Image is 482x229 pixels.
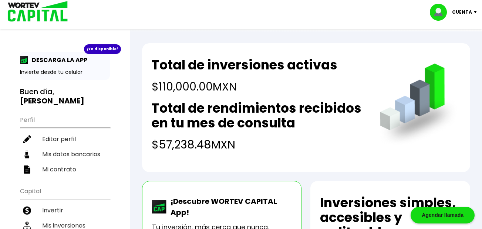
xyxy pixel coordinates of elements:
[20,68,110,76] p: Invierte desde tu celular
[152,58,337,72] h2: Total de inversiones activas
[472,11,482,13] img: icon-down
[430,4,452,21] img: profile-image
[152,200,167,213] img: wortev-capital-app-icon
[20,203,110,218] a: Invertir
[20,96,84,106] b: [PERSON_NAME]
[23,165,31,174] img: contrato-icon.f2db500c.svg
[452,7,472,18] p: Cuenta
[377,64,461,147] img: grafica.516fef24.png
[152,136,365,153] h4: $57,238.48 MXN
[23,206,31,215] img: invertir-icon.b3b967d7.svg
[23,135,31,143] img: editar-icon.952d3147.svg
[20,87,110,106] h3: Buen día,
[152,101,365,130] h2: Total de rendimientos recibidos en tu mes de consulta
[167,196,292,218] p: ¡Descubre WORTEV CAPITAL App!
[20,131,110,147] a: Editar perfil
[20,162,110,177] a: Mi contrato
[20,147,110,162] a: Mis datos bancarios
[28,55,87,65] p: DESCARGA LA APP
[152,78,337,95] h4: $110,000.00 MXN
[23,150,31,158] img: datos-icon.10cf9172.svg
[20,112,110,177] ul: Perfil
[20,56,28,64] img: app-icon
[411,207,475,223] div: Agendar llamada
[84,44,121,54] div: ¡Ya disponible!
